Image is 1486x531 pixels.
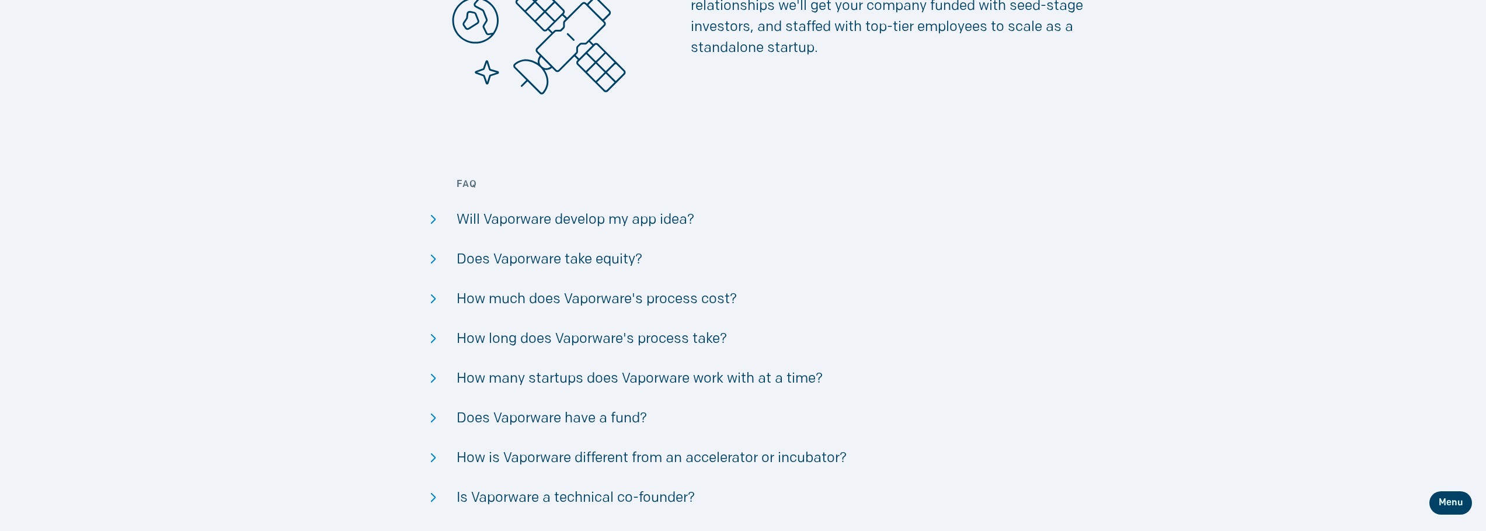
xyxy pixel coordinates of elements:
[431,254,436,263] img: svg+xml;base64,PHN2ZyB3aWR0aD0iMTYiIGhlaWdodD0iOSIgdmlld0JveD0iMCAwIDE2IDkiIGZpbGw9Im5vbmUiIHhtbG...
[457,408,1029,429] div: Does Vaporware have a fund?
[457,448,1029,469] div: How is Vaporware different from an accelerator or incubator?
[431,334,436,343] img: svg+xml;base64,PHN2ZyB3aWR0aD0iMTYiIGhlaWdodD0iOSIgdmlld0JveD0iMCAwIDE2IDkiIGZpbGw9Im5vbmUiIHhtbG...
[431,492,436,502] img: svg+xml;base64,PHN2ZyB3aWR0aD0iMTYiIGhlaWdodD0iOSIgdmlld0JveD0iMCAwIDE2IDkiIGZpbGw9Im5vbmUiIHhtbG...
[431,294,436,303] img: svg+xml;base64,PHN2ZyB3aWR0aD0iMTYiIGhlaWdodD0iOSIgdmlld0JveD0iMCAwIDE2IDkiIGZpbGw9Im5vbmUiIHhtbG...
[431,373,436,383] img: svg+xml;base64,PHN2ZyB3aWR0aD0iMTYiIGhlaWdodD0iOSIgdmlld0JveD0iMCAwIDE2IDkiIGZpbGw9Im5vbmUiIHhtbG...
[431,453,436,462] img: svg+xml;base64,PHN2ZyB3aWR0aD0iMTYiIGhlaWdodD0iOSIgdmlld0JveD0iMCAwIDE2IDkiIGZpbGw9Im5vbmUiIHhtbG...
[457,179,1029,191] h3: FAQ
[457,369,1029,390] div: How many startups does Vaporware work with at a time?
[1429,491,1472,515] button: Menu
[457,488,1029,509] div: Is Vaporware a technical co-founder?
[457,210,1029,231] div: Will Vaporware develop my app idea?
[457,289,1029,310] div: How much does Vaporware's process cost?
[431,214,436,224] img: svg+xml;base64,PHN2ZyB3aWR0aD0iMTYiIGhlaWdodD0iOSIgdmlld0JveD0iMCAwIDE2IDkiIGZpbGw9Im5vbmUiIHhtbG...
[457,249,1029,270] div: Does Vaporware take equity?
[431,413,436,422] img: svg+xml;base64,PHN2ZyB3aWR0aD0iMTYiIGhlaWdodD0iOSIgdmlld0JveD0iMCAwIDE2IDkiIGZpbGw9Im5vbmUiIHhtbG...
[457,329,1029,350] div: How long does Vaporware's process take?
